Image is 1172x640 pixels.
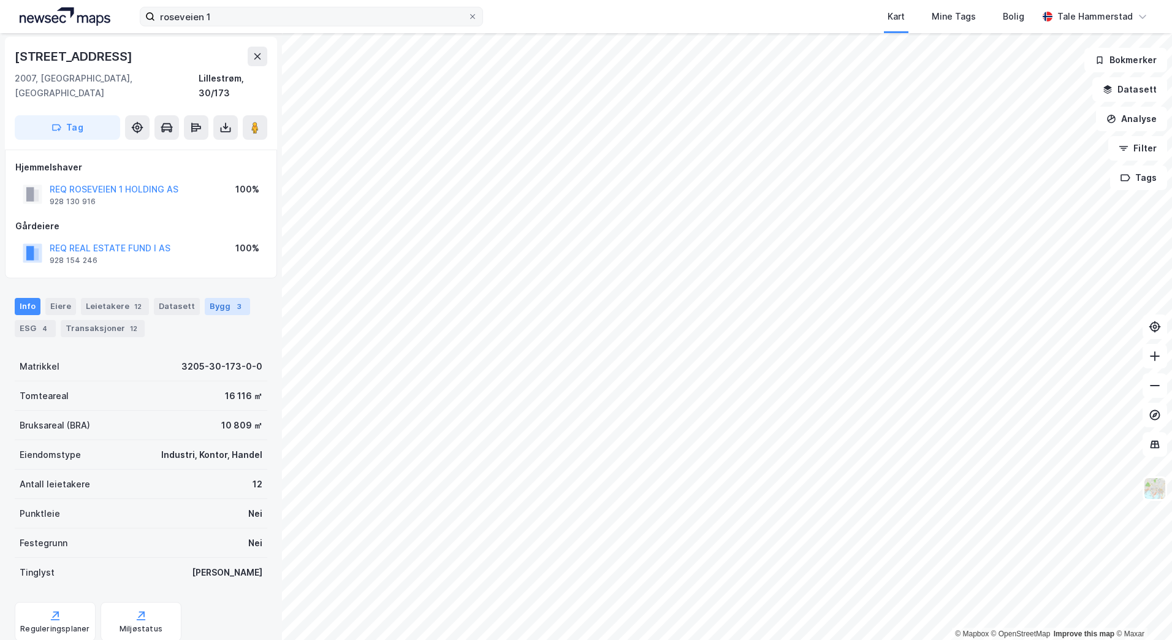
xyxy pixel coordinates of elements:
[955,630,989,638] a: Mapbox
[1108,136,1167,161] button: Filter
[192,565,262,580] div: [PERSON_NAME]
[235,182,259,197] div: 100%
[20,389,69,403] div: Tomteareal
[235,241,259,256] div: 100%
[205,298,250,315] div: Bygg
[61,320,145,337] div: Transaksjoner
[81,298,149,315] div: Leietakere
[20,506,60,521] div: Punktleie
[20,359,59,374] div: Matrikkel
[253,477,262,492] div: 12
[248,536,262,550] div: Nei
[932,9,976,24] div: Mine Tags
[1111,581,1172,640] iframe: Chat Widget
[1110,166,1167,190] button: Tags
[15,71,199,101] div: 2007, [GEOGRAPHIC_DATA], [GEOGRAPHIC_DATA]
[20,477,90,492] div: Antall leietakere
[15,298,40,315] div: Info
[248,506,262,521] div: Nei
[15,115,120,140] button: Tag
[20,624,89,634] div: Reguleringsplaner
[991,630,1051,638] a: OpenStreetMap
[1054,630,1114,638] a: Improve this map
[15,47,135,66] div: [STREET_ADDRESS]
[225,389,262,403] div: 16 116 ㎡
[161,448,262,462] div: Industri, Kontor, Handel
[1096,107,1167,131] button: Analyse
[15,320,56,337] div: ESG
[181,359,262,374] div: 3205-30-173-0-0
[20,418,90,433] div: Bruksareal (BRA)
[45,298,76,315] div: Eiere
[1092,77,1167,102] button: Datasett
[15,160,267,175] div: Hjemmelshaver
[132,300,144,313] div: 12
[50,256,97,265] div: 928 154 246
[1057,9,1133,24] div: Tale Hammerstad
[120,624,162,634] div: Miljøstatus
[20,7,110,26] img: logo.a4113a55bc3d86da70a041830d287a7e.svg
[1084,48,1167,72] button: Bokmerker
[154,298,200,315] div: Datasett
[15,219,267,234] div: Gårdeiere
[20,565,55,580] div: Tinglyst
[1111,581,1172,640] div: Kontrollprogram for chat
[20,448,81,462] div: Eiendomstype
[199,71,267,101] div: Lillestrøm, 30/173
[127,322,140,335] div: 12
[39,322,51,335] div: 4
[1003,9,1024,24] div: Bolig
[221,418,262,433] div: 10 809 ㎡
[50,197,96,207] div: 928 130 916
[20,536,67,550] div: Festegrunn
[1143,477,1166,500] img: Z
[155,7,468,26] input: Søk på adresse, matrikkel, gårdeiere, leietakere eller personer
[888,9,905,24] div: Kart
[233,300,245,313] div: 3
